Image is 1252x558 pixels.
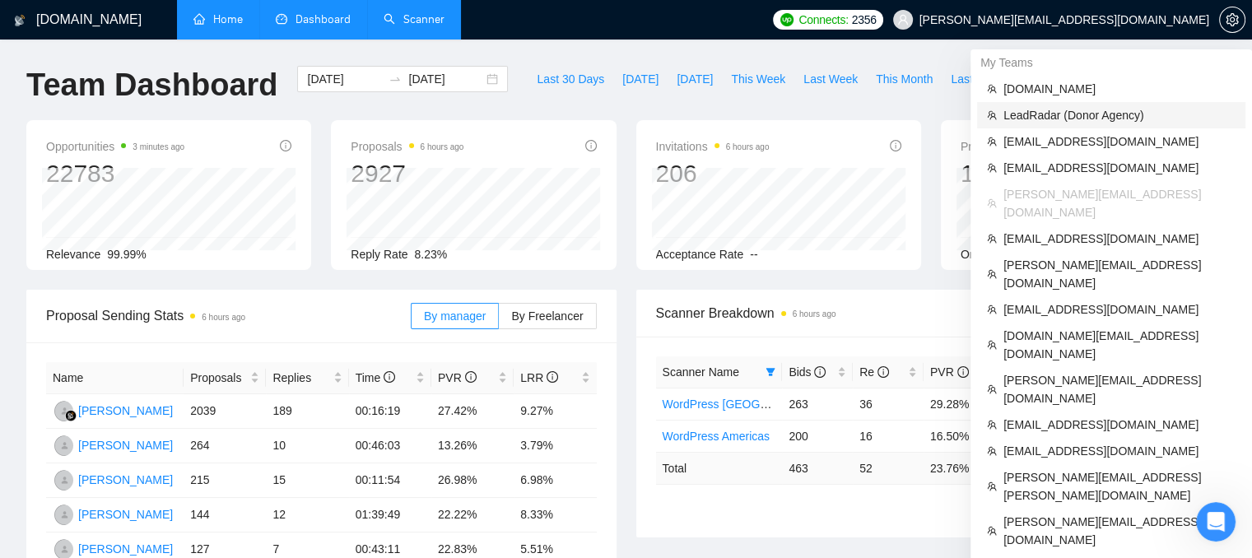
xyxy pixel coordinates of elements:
div: 206 [656,158,770,189]
time: 3 minutes ago [133,142,184,151]
span: Invitations [656,137,770,156]
span: Dashboard [296,12,351,26]
span: info-circle [585,140,597,151]
span: info-circle [547,371,558,383]
img: PK [54,470,75,491]
span: [EMAIL_ADDRESS][DOMAIN_NAME] [1003,230,1236,248]
td: 15 [266,463,348,498]
th: Name [46,362,184,394]
div: [PERSON_NAME] [78,540,173,558]
div: 2927 [351,158,463,189]
span: team [987,526,997,536]
td: 27.42% [431,394,514,429]
img: AK [54,505,75,525]
td: 144 [184,498,266,532]
button: [DATE] [668,66,722,92]
span: info-circle [465,371,477,383]
span: [EMAIL_ADDRESS][DOMAIN_NAME] [1003,133,1236,151]
span: Scanner Breakdown [656,303,1207,323]
div: ✅ How To: Connect your agency to [DOMAIN_NAME] [24,367,305,415]
span: to [389,72,402,86]
div: ✅ How To: Connect your agency to [DOMAIN_NAME] [34,374,276,408]
span: PVR [438,371,477,384]
button: This Week [722,66,794,92]
span: Only exclusive agency members [961,248,1127,261]
div: 1097 [961,158,1089,189]
span: PVR [930,365,969,379]
a: PK[PERSON_NAME] [53,472,173,486]
span: Scanner Name [663,365,739,379]
td: 23.76 % [924,452,994,484]
td: 52 [853,452,924,484]
button: This Month [867,66,942,92]
span: info-circle [877,366,889,378]
p: Hi [PERSON_NAME][EMAIL_ADDRESS][DOMAIN_NAME] 👋 [33,117,296,201]
div: Close [283,26,313,56]
span: setting [1220,13,1245,26]
button: Last Month [942,66,1017,92]
span: [PERSON_NAME][EMAIL_ADDRESS][DOMAIN_NAME] [1003,256,1236,292]
span: [PERSON_NAME][EMAIL_ADDRESS][PERSON_NAME][DOMAIN_NAME] [1003,468,1236,505]
div: Send us a message [34,263,275,281]
td: 22.22% [431,498,514,532]
span: team [987,137,997,146]
div: [PERSON_NAME] [78,505,173,523]
input: Start date [307,70,382,88]
span: [DOMAIN_NAME][EMAIL_ADDRESS][DOMAIN_NAME] [1003,327,1236,363]
div: Send us a messageWe typically reply in under a minute [16,249,313,312]
button: [DATE] [613,66,668,92]
span: Time [356,371,395,384]
a: MF[PERSON_NAME] [53,438,173,451]
td: 9.27% [514,394,596,429]
td: 12 [266,498,348,532]
button: Help [220,407,329,472]
span: Re [859,365,889,379]
td: 29.28% [924,388,994,420]
button: Last Week [794,66,867,92]
span: Proposal Sending Stats [46,305,411,326]
button: Messages [109,407,219,472]
th: Replies [266,362,348,394]
button: Last 30 Days [528,66,613,92]
time: 6 hours ago [793,309,836,319]
span: 99.99% [107,248,146,261]
span: By Freelancer [511,309,583,323]
span: Proposals [351,137,463,156]
span: team [987,420,997,430]
span: This Week [731,70,785,88]
td: 26.98% [431,463,514,498]
td: 01:39:49 [349,498,431,532]
a: homeHome [193,12,243,26]
td: 00:46:03 [349,429,431,463]
span: Last Week [803,70,858,88]
span: team [987,84,997,94]
button: Search for help [24,328,305,360]
button: setting [1219,7,1245,33]
span: -- [750,248,757,261]
span: info-circle [384,371,395,383]
a: setting [1219,13,1245,26]
span: Acceptance Rate [656,248,744,261]
td: Total [656,452,783,484]
td: 8.33% [514,498,596,532]
span: Last 30 Days [537,70,604,88]
p: How can we help? [33,201,296,229]
span: [DATE] [677,70,713,88]
div: We typically reply in under a minute [34,281,275,298]
th: Proposals [184,362,266,394]
time: 6 hours ago [202,313,245,322]
span: Relevance [46,248,100,261]
img: Profile image for Iryna [207,26,240,59]
span: team [987,110,997,120]
a: MF[PERSON_NAME] [53,542,173,555]
img: Profile image for Oleksandr [176,26,209,59]
span: Last Month [951,70,1008,88]
span: [PERSON_NAME][EMAIL_ADDRESS][DOMAIN_NAME] [1003,185,1236,221]
span: Connects: [798,11,848,29]
div: 22783 [46,158,184,189]
img: logo [33,31,59,58]
div: [PERSON_NAME] [78,471,173,489]
span: LeadRadar (Donor Agency) [1003,106,1236,124]
td: 36 [853,388,924,420]
span: team [987,234,997,244]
